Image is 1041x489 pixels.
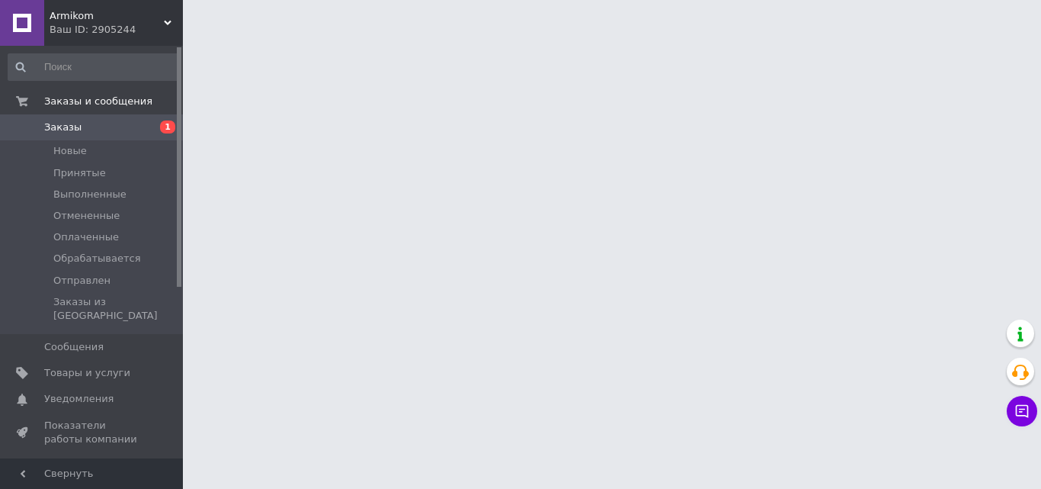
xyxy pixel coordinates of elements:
span: Отправлен [53,274,111,288]
div: Ваш ID: 2905244 [50,23,183,37]
span: Уведомления [44,392,114,406]
input: Поиск [8,53,180,81]
button: Чат с покупателем [1007,396,1037,426]
span: 1 [160,121,175,134]
span: Обрабатывается [53,252,140,265]
span: Armikom [50,9,164,23]
span: Заказы из [GEOGRAPHIC_DATA] [53,295,178,323]
span: Товары и услуги [44,366,130,380]
span: Оплаченные [53,230,119,244]
span: Показатели работы компании [44,419,141,446]
span: Заказы и сообщения [44,95,152,108]
span: Заказы [44,121,82,134]
span: Выполненные [53,188,127,201]
span: Отмененные [53,209,120,223]
span: Сообщения [44,340,104,354]
span: Принятые [53,166,106,180]
span: Новые [53,144,87,158]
